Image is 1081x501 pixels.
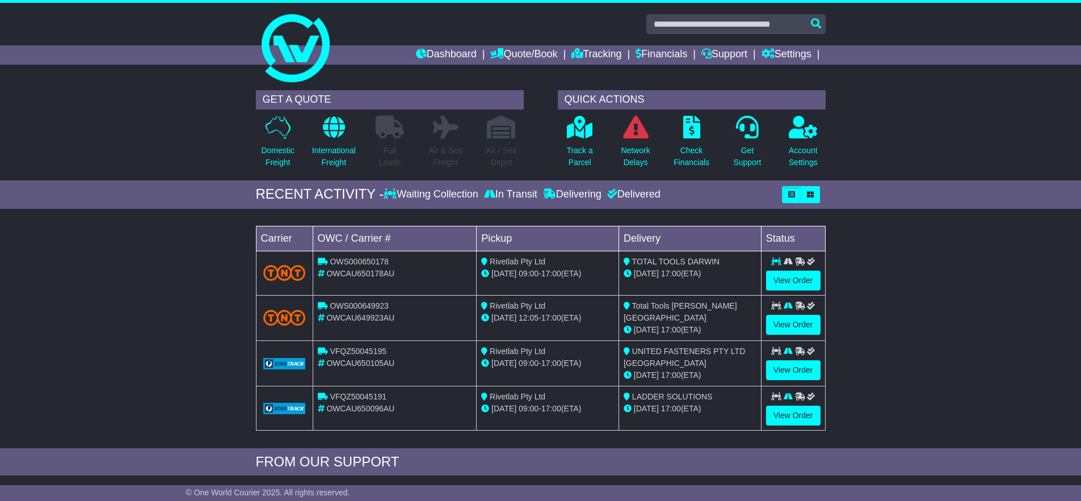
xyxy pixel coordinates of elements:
p: International Freight [312,145,356,169]
span: [DATE] [634,269,659,278]
a: Track aParcel [566,115,594,175]
img: TNT_Domestic.png [263,310,306,325]
p: Full Loads [376,145,404,169]
span: [DATE] [491,313,516,322]
td: Delivery [619,226,761,251]
p: Domestic Freight [261,145,294,169]
div: - (ETA) [481,268,614,280]
div: (ETA) [624,268,756,280]
div: QUICK ACTIONS [558,90,826,110]
div: (ETA) [624,369,756,381]
span: OWCAU649923AU [326,313,394,322]
span: 09:00 [519,269,539,278]
a: DomesticFreight [260,115,295,175]
a: Quote/Book [490,45,557,65]
span: 17:00 [541,359,561,368]
p: Get Support [733,145,761,169]
span: OWCAU650096AU [326,404,394,413]
p: Air & Sea Freight [429,145,462,169]
span: 09:00 [519,359,539,368]
span: 17:00 [661,325,681,334]
span: VFQZ50045191 [330,392,386,401]
a: CheckFinancials [673,115,710,175]
a: View Order [766,271,821,291]
div: Waiting Collection [384,188,481,201]
span: Rivetlab Pty Ltd [490,301,545,310]
span: 09:00 [519,404,539,413]
span: Rivetlab Pty Ltd [490,392,545,401]
a: GetSupport [733,115,762,175]
span: © One World Courier 2025. All rights reserved. [186,488,350,497]
div: (ETA) [624,403,756,415]
img: TNT_Domestic.png [263,265,306,280]
a: Support [701,45,747,65]
span: 17:00 [541,313,561,322]
span: UNITED FASTENERS PTY LTD [GEOGRAPHIC_DATA] [624,347,745,368]
a: Dashboard [416,45,477,65]
p: Network Delays [621,145,650,169]
span: [DATE] [491,269,516,278]
span: [DATE] [491,404,516,413]
span: OWCAU650178AU [326,269,394,278]
span: VFQZ50045195 [330,347,386,356]
span: 17:00 [661,404,681,413]
span: 17:00 [661,371,681,380]
p: Check Financials [674,145,709,169]
span: LADDER SOLUTIONS [632,392,713,401]
td: Status [761,226,825,251]
a: Financials [636,45,687,65]
span: [DATE] [634,371,659,380]
div: FROM OUR SUPPORT [256,454,826,470]
a: NetworkDelays [620,115,650,175]
td: Pickup [477,226,619,251]
span: [DATE] [491,359,516,368]
img: GetCarrierServiceLogo [263,358,306,369]
div: GET A QUOTE [256,90,524,110]
span: OWS000649923 [330,301,389,310]
div: Delivered [604,188,661,201]
span: [DATE] [634,325,659,334]
p: Track a Parcel [567,145,593,169]
div: In Transit [481,188,540,201]
a: Tracking [571,45,621,65]
a: InternationalFreight [312,115,356,175]
div: Delivering [540,188,604,201]
a: View Order [766,360,821,380]
p: Air / Sea Depot [486,145,517,169]
span: 17:00 [541,404,561,413]
span: OWCAU650105AU [326,359,394,368]
a: AccountSettings [788,115,818,175]
span: 17:00 [661,269,681,278]
div: (ETA) [624,324,756,336]
div: - (ETA) [481,357,614,369]
span: Rivetlab Pty Ltd [490,257,545,266]
span: Total Tools [PERSON_NAME][GEOGRAPHIC_DATA] [624,301,737,322]
span: 17:00 [541,269,561,278]
img: GetCarrierServiceLogo [263,403,306,414]
td: Carrier [256,226,313,251]
td: OWC / Carrier # [313,226,477,251]
span: 12:05 [519,313,539,322]
div: RECENT ACTIVITY - [256,186,384,203]
span: [DATE] [634,404,659,413]
a: View Order [766,406,821,426]
a: View Order [766,315,821,335]
span: Rivetlab Pty Ltd [490,347,545,356]
p: Account Settings [789,145,818,169]
a: Settings [762,45,811,65]
div: - (ETA) [481,403,614,415]
span: OWS000650178 [330,257,389,266]
div: - (ETA) [481,312,614,324]
span: TOTAL TOOLS DARWIN [632,257,720,266]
